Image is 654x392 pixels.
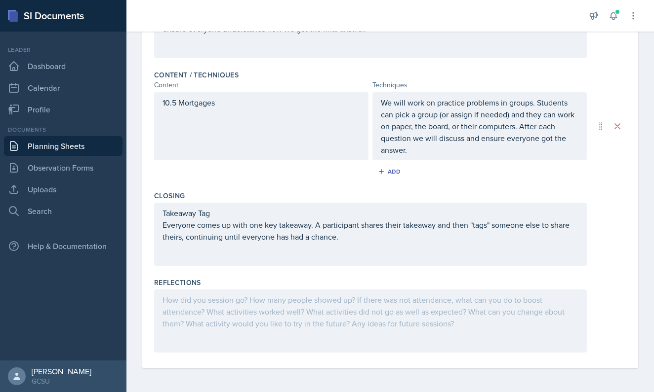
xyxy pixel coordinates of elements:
[4,158,123,178] a: Observation Forms
[372,80,587,90] div: Techniques
[374,164,407,179] button: Add
[4,136,123,156] a: Planning Sheets
[4,236,123,256] div: Help & Documentation
[154,278,201,287] label: Reflections
[154,80,368,90] div: Content
[4,56,123,76] a: Dashboard
[32,376,91,386] div: GCSU
[163,97,360,108] p: 10.5 Mortgages
[32,366,91,376] div: [PERSON_NAME]
[4,125,123,134] div: Documents
[4,78,123,98] a: Calendar
[4,201,123,221] a: Search
[154,70,239,80] label: Content / Techniques
[154,191,185,201] label: Closing
[163,219,578,243] p: Everyone comes up with one key takeaway. A participant shares their takeaway and then "tags" some...
[381,97,578,156] p: We will work on practice problems in groups. Students can pick a group (or assign if needed) and ...
[4,179,123,199] a: Uploads
[4,100,123,119] a: Profile
[163,207,578,219] p: Takeaway Tag
[4,45,123,54] div: Leader
[380,168,401,176] div: Add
